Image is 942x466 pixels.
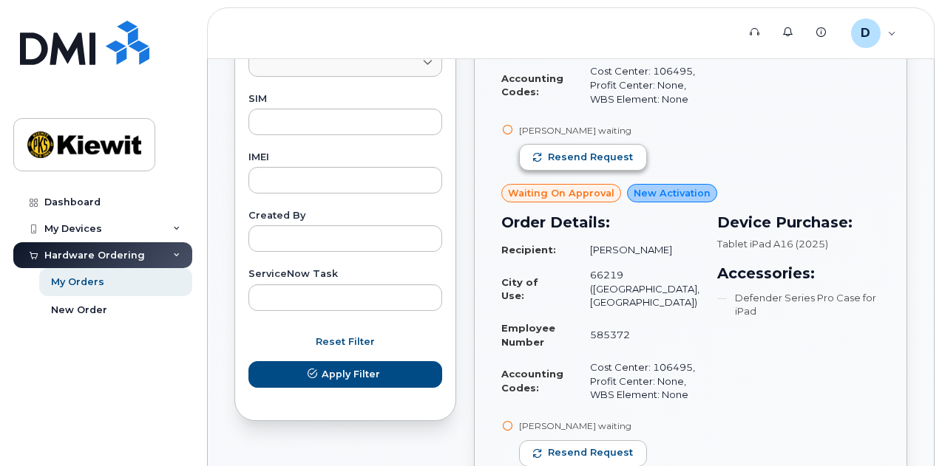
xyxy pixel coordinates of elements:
[577,237,699,263] td: [PERSON_NAME]
[717,291,880,318] li: Defender Series Pro Case for iPad
[501,72,563,98] strong: Accounting Codes:
[717,238,828,250] span: Tablet iPad A16 (2025)
[248,211,442,221] label: Created By
[501,276,538,302] strong: City of Use:
[248,270,442,279] label: ServiceNow Task
[501,211,699,233] h3: Order Details:
[577,58,699,112] td: Cost Center: 106495, Profit Center: None, WBS Element: None
[577,262,699,315] td: 66219 ([GEOGRAPHIC_DATA], [GEOGRAPHIC_DATA])
[519,144,647,171] button: Resend request
[548,446,633,459] span: Resend request
[548,151,633,164] span: Resend request
[248,329,442,355] button: Reset Filter
[577,315,699,354] td: 585372
[248,153,442,162] label: IMEI
[519,419,647,432] div: [PERSON_NAME] waiting
[519,124,647,137] div: [PERSON_NAME] waiting
[501,368,563,394] strong: Accounting Codes:
[861,24,870,42] span: D
[501,244,556,256] strong: Recipient:
[878,402,931,455] iframe: Messenger Launcher
[316,335,375,349] span: Reset Filter
[322,367,380,381] span: Apply Filter
[501,322,555,348] strong: Employee Number
[248,95,442,104] label: SIM
[577,354,699,408] td: Cost Center: 106495, Profit Center: None, WBS Element: None
[717,262,880,284] h3: Accessories:
[248,361,442,388] button: Apply Filter
[508,186,614,200] span: Waiting On Approval
[717,211,880,233] h3: Device Purchase:
[841,18,907,48] div: Dakota.Riggs
[634,186,711,200] span: New Activation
